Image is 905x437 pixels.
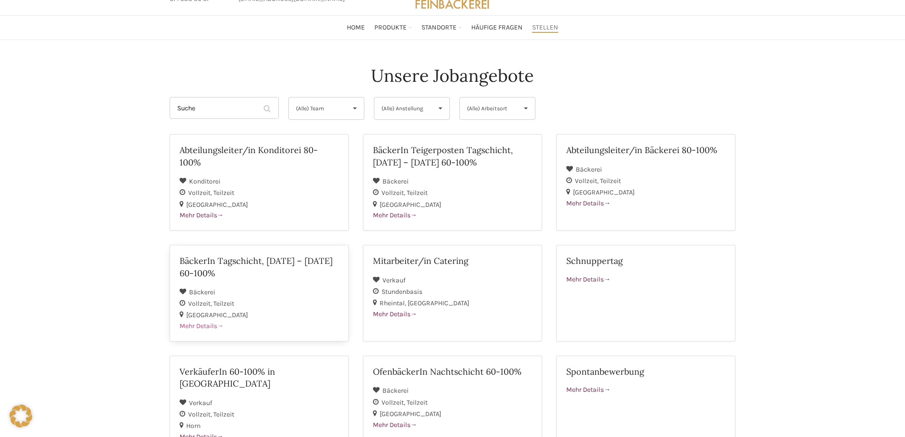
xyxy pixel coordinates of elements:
span: [GEOGRAPHIC_DATA] [380,410,441,418]
span: Vollzeit [575,177,600,185]
div: Main navigation [165,18,741,37]
a: Abteilungsleiter/in Bäckerei 80-100% Bäckerei Vollzeit Teilzeit [GEOGRAPHIC_DATA] Mehr Details [556,134,735,231]
span: Bäckerei [189,288,215,296]
span: (Alle) Arbeitsort [467,97,512,119]
a: Häufige Fragen [471,18,523,37]
span: Häufige Fragen [471,23,523,32]
span: Standorte [421,23,457,32]
span: Vollzeit [381,398,407,407]
span: Teilzeit [213,300,234,308]
span: Mehr Details [566,275,610,283]
span: [GEOGRAPHIC_DATA] [408,299,469,307]
h2: Abteilungsleiter/in Konditorei 80-100% [180,144,339,168]
span: Stellen [532,23,558,32]
span: Teilzeit [407,189,428,197]
h2: BäckerIn Tagschicht, [DATE] – [DATE] 60-100% [180,255,339,279]
span: Mehr Details [373,421,417,429]
h2: OfenbäckerIn Nachtschicht 60-100% [373,366,532,378]
a: Home [347,18,365,37]
span: Produkte [374,23,407,32]
a: Standorte [421,18,462,37]
span: ▾ [517,97,535,119]
a: Stellen [532,18,558,37]
span: Bäckerei [382,177,409,185]
span: Mehr Details [373,310,417,318]
span: [GEOGRAPHIC_DATA] [573,188,635,196]
span: Vollzeit [381,189,407,197]
span: Mehr Details [180,211,224,219]
span: ▾ [346,97,364,119]
span: Mehr Details [373,211,417,219]
span: Teilzeit [407,398,428,407]
span: Mehr Details [566,386,610,394]
a: Schnuppertag Mehr Details [556,245,735,341]
span: [GEOGRAPHIC_DATA] [186,311,248,319]
span: ▾ [431,97,449,119]
a: Produkte [374,18,412,37]
span: Home [347,23,365,32]
span: Konditorei [189,177,220,185]
span: [GEOGRAPHIC_DATA] [380,201,441,209]
a: Abteilungsleiter/in Konditorei 80-100% Konditorei Vollzeit Teilzeit [GEOGRAPHIC_DATA] Mehr Details [170,134,349,231]
h2: BäckerIn Teigerposten Tagschicht, [DATE] – [DATE] 60-100% [373,144,532,168]
span: Teilzeit [213,189,234,197]
a: Mitarbeiter/in Catering Verkauf Stundenbasis Rheintal [GEOGRAPHIC_DATA] Mehr Details [363,245,542,341]
span: Teilzeit [600,177,621,185]
span: Mehr Details [566,199,610,207]
h2: VerkäuferIn 60-100% in [GEOGRAPHIC_DATA] [180,366,339,389]
span: Bäckerei [576,165,602,174]
span: (Alle) Anstellung [381,97,427,119]
span: Teilzeit [213,410,234,418]
input: Suche [170,97,279,119]
span: Rheintal [380,299,408,307]
span: Horn [186,422,200,430]
span: Stundenbasis [381,288,422,296]
span: Bäckerei [382,387,409,395]
span: Vollzeit [188,410,213,418]
h2: Spontanbewerbung [566,366,725,378]
span: (Alle) Team [296,97,341,119]
h4: Unsere Jobangebote [371,64,534,87]
span: Vollzeit [188,300,213,308]
span: Verkauf [189,399,212,407]
span: Verkauf [382,276,406,284]
span: Mehr Details [180,322,224,330]
span: [GEOGRAPHIC_DATA] [186,201,248,209]
h2: Abteilungsleiter/in Bäckerei 80-100% [566,144,725,156]
span: Vollzeit [188,189,213,197]
h2: Mitarbeiter/in Catering [373,255,532,267]
a: BäckerIn Tagschicht, [DATE] – [DATE] 60-100% Bäckerei Vollzeit Teilzeit [GEOGRAPHIC_DATA] Mehr De... [170,245,349,341]
a: BäckerIn Teigerposten Tagschicht, [DATE] – [DATE] 60-100% Bäckerei Vollzeit Teilzeit [GEOGRAPHIC_... [363,134,542,231]
h2: Schnuppertag [566,255,725,267]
